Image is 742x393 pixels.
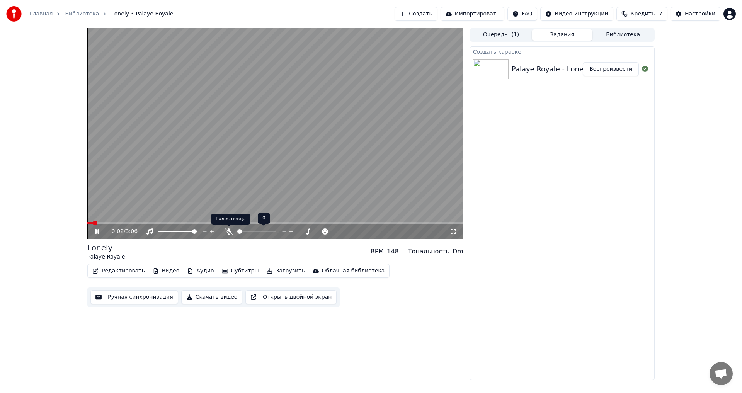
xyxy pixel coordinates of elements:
[631,10,656,18] span: Кредиты
[470,47,654,56] div: Создать караоке
[184,265,217,276] button: Аудио
[532,29,593,41] button: Задания
[540,7,613,21] button: Видео-инструкции
[512,64,590,75] div: Palaye Royale - Lonely
[507,7,537,21] button: FAQ
[659,10,662,18] span: 7
[583,62,639,76] button: Воспроизвести
[126,228,138,235] span: 3:06
[90,290,178,304] button: Ручная синхронизация
[87,253,125,261] div: Palaye Royale
[258,213,270,224] div: 0
[181,290,243,304] button: Скачать видео
[395,7,437,21] button: Создать
[112,228,130,235] div: /
[87,242,125,253] div: Lonely
[710,362,733,385] div: Открытый чат
[150,265,183,276] button: Видео
[408,247,449,256] div: Тональность
[387,247,399,256] div: 148
[219,265,262,276] button: Субтитры
[511,31,519,39] span: ( 1 )
[111,10,173,18] span: Lonely • Palaye Royale
[616,7,667,21] button: Кредиты7
[441,7,505,21] button: Импортировать
[671,7,720,21] button: Настройки
[471,29,532,41] button: Очередь
[245,290,337,304] button: Открыть двойной экран
[322,267,385,275] div: Облачная библиотека
[371,247,384,256] div: BPM
[685,10,715,18] div: Настройки
[592,29,654,41] button: Библиотека
[6,6,22,22] img: youka
[65,10,99,18] a: Библиотека
[264,265,308,276] button: Загрузить
[112,228,124,235] span: 0:02
[29,10,53,18] a: Главная
[453,247,463,256] div: Dm
[211,214,250,225] div: Голос певца
[89,265,148,276] button: Редактировать
[29,10,173,18] nav: breadcrumb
